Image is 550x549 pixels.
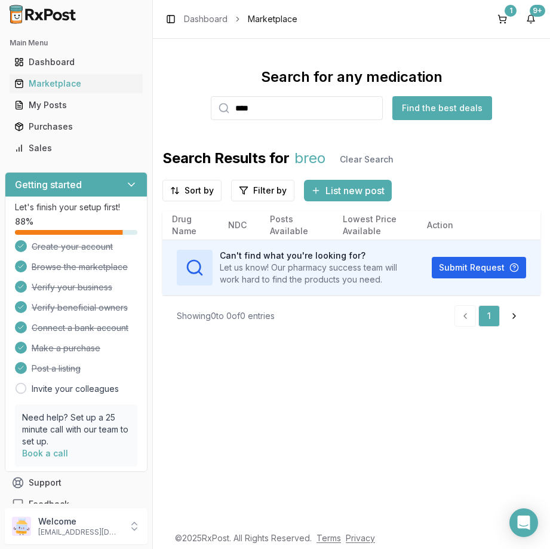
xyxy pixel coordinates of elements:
[261,68,443,87] div: Search for any medication
[502,305,526,327] a: Go to next page
[5,493,148,515] button: Feedback
[521,10,540,29] button: 9+
[32,342,100,354] span: Make a purchase
[32,363,81,375] span: Post a listing
[231,180,294,201] button: Filter by
[15,201,137,213] p: Let's finish your setup first!
[220,250,403,262] h3: Can't find what you're looking for?
[478,305,500,327] a: 1
[325,183,385,198] span: List new post
[5,96,148,115] button: My Posts
[32,383,119,395] a: Invite your colleagues
[10,51,143,73] a: Dashboard
[32,261,128,273] span: Browse the marketplace
[14,142,138,154] div: Sales
[432,257,526,278] button: Submit Request
[22,412,130,447] p: Need help? Set up a 25 minute call with our team to set up.
[38,516,121,527] p: Welcome
[162,180,222,201] button: Sort by
[5,117,148,136] button: Purchases
[10,94,143,116] a: My Posts
[5,139,148,158] button: Sales
[220,262,403,286] p: Let us know! Our pharmacy success team will work hard to find the products you need.
[248,13,297,25] span: Marketplace
[32,302,128,314] span: Verify beneficial owners
[32,241,113,253] span: Create your account
[32,281,112,293] span: Verify your business
[253,185,287,197] span: Filter by
[177,310,275,322] div: Showing 0 to 0 of 0 entries
[14,56,138,68] div: Dashboard
[10,38,143,48] h2: Main Menu
[10,73,143,94] a: Marketplace
[185,185,214,197] span: Sort by
[5,5,81,24] img: RxPost Logo
[493,10,512,29] button: 1
[294,149,325,170] span: breo
[317,533,341,543] a: Terms
[346,533,375,543] a: Privacy
[5,74,148,93] button: Marketplace
[12,517,31,536] img: User avatar
[530,5,545,17] div: 9+
[184,13,297,25] nav: breadcrumb
[5,53,148,72] button: Dashboard
[22,448,68,458] a: Book a call
[417,211,540,240] th: Action
[32,322,128,334] span: Connect a bank account
[505,5,517,17] div: 1
[15,216,33,228] span: 88 %
[29,498,69,510] span: Feedback
[454,305,526,327] nav: pagination
[304,186,392,198] a: List new post
[392,96,492,120] button: Find the best deals
[509,508,538,537] div: Open Intercom Messenger
[5,472,148,493] button: Support
[14,78,138,90] div: Marketplace
[304,180,392,201] button: List new post
[333,211,417,240] th: Lowest Price Available
[10,137,143,159] a: Sales
[10,116,143,137] a: Purchases
[260,211,333,240] th: Posts Available
[14,121,138,133] div: Purchases
[184,13,228,25] a: Dashboard
[14,99,138,111] div: My Posts
[15,177,82,192] h3: Getting started
[162,149,290,170] span: Search Results for
[38,527,121,537] p: [EMAIL_ADDRESS][DOMAIN_NAME]
[219,211,260,240] th: NDC
[162,211,219,240] th: Drug Name
[330,149,403,170] button: Clear Search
